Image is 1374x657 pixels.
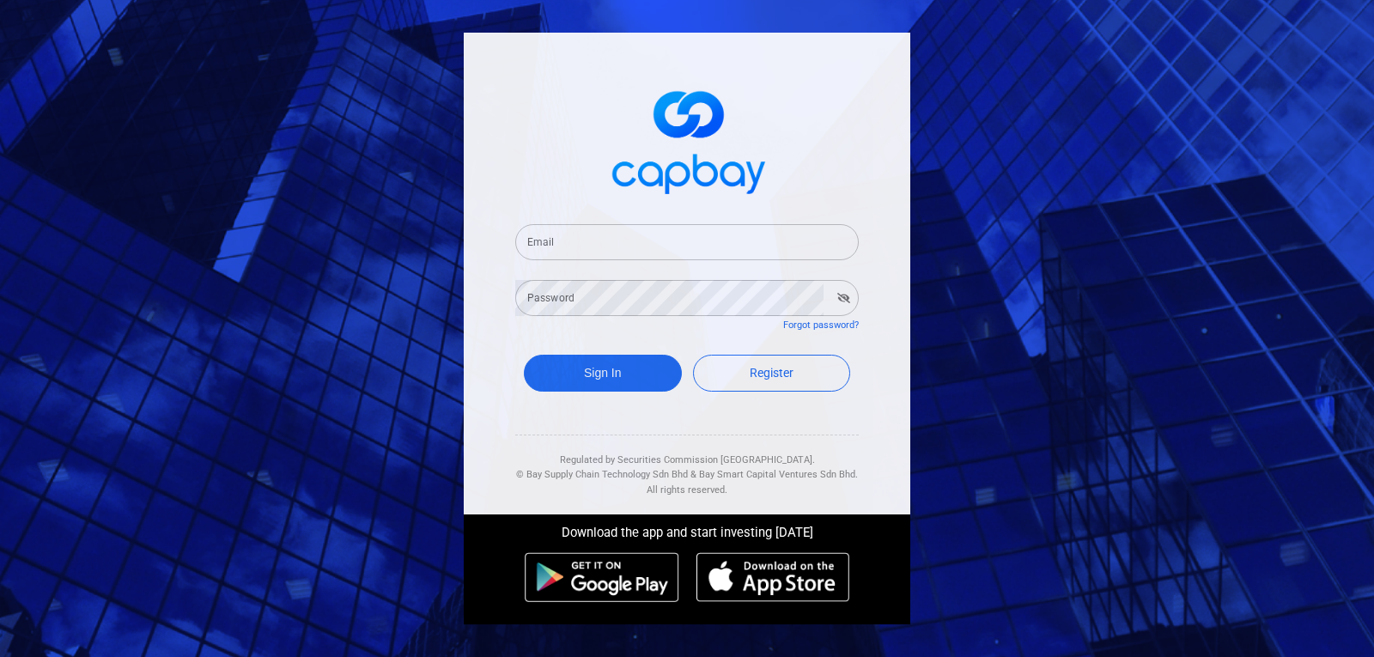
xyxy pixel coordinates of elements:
[699,469,858,480] span: Bay Smart Capital Ventures Sdn Bhd.
[525,552,679,602] img: android
[696,552,849,602] img: ios
[516,469,688,480] span: © Bay Supply Chain Technology Sdn Bhd
[451,514,923,544] div: Download the app and start investing [DATE]
[750,366,793,380] span: Register
[524,355,682,392] button: Sign In
[693,355,851,392] a: Register
[783,319,859,331] a: Forgot password?
[601,76,773,204] img: logo
[515,435,859,498] div: Regulated by Securities Commission [GEOGRAPHIC_DATA]. & All rights reserved.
